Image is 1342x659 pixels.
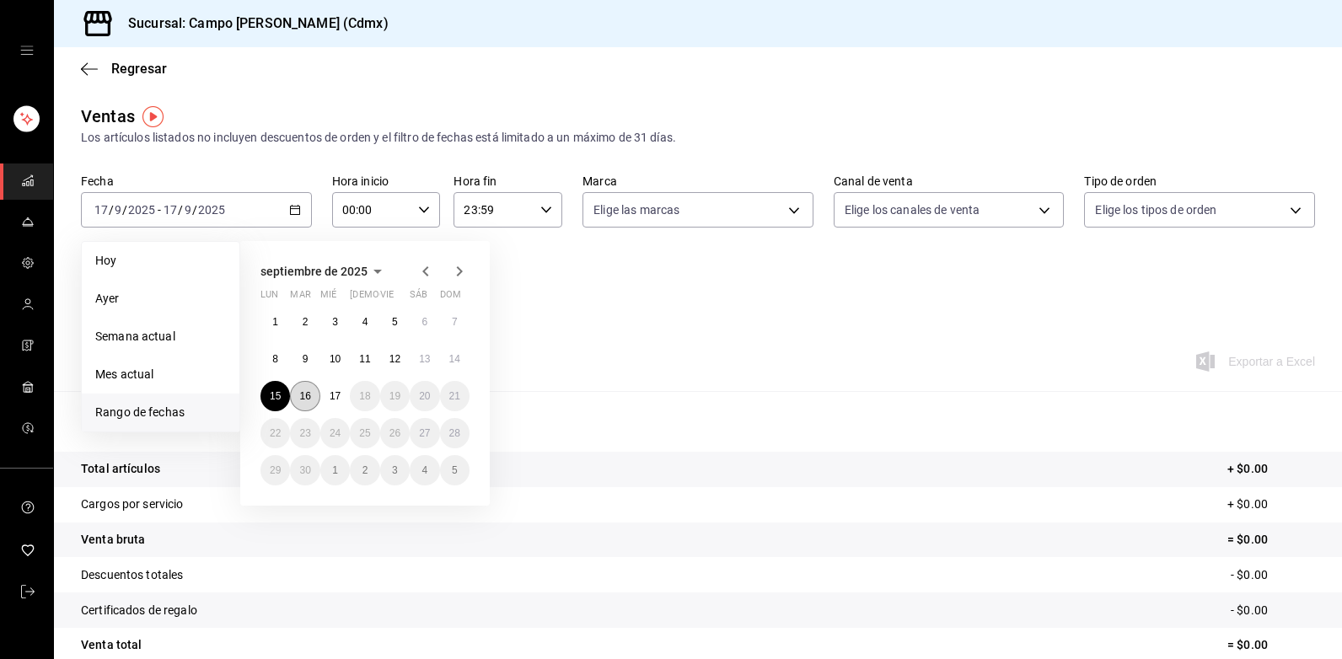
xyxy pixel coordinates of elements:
abbr: jueves [350,289,449,307]
abbr: lunes [260,289,278,307]
abbr: 26 de septiembre de 2025 [389,427,400,439]
span: / [192,203,197,217]
button: 19 de septiembre de 2025 [380,381,410,411]
label: Fecha [81,175,312,187]
span: Rango de fechas [95,404,226,421]
button: 29 de septiembre de 2025 [260,455,290,485]
span: Elige los tipos de orden [1095,201,1216,218]
p: + $0.00 [1227,460,1315,478]
abbr: 6 de septiembre de 2025 [421,316,427,328]
button: 25 de septiembre de 2025 [350,418,379,448]
span: Regresar [111,61,167,77]
label: Tipo de orden [1084,175,1315,187]
button: 15 de septiembre de 2025 [260,381,290,411]
abbr: 1 de septiembre de 2025 [272,316,278,328]
abbr: 1 de octubre de 2025 [332,464,338,476]
abbr: martes [290,289,310,307]
abbr: 5 de septiembre de 2025 [392,316,398,328]
span: Hoy [95,252,226,270]
abbr: 23 de septiembre de 2025 [299,427,310,439]
button: 2 de septiembre de 2025 [290,307,319,337]
p: Cargos por servicio [81,496,184,513]
abbr: viernes [380,289,394,307]
button: 3 de octubre de 2025 [380,455,410,485]
abbr: 4 de septiembre de 2025 [362,316,368,328]
button: 8 de septiembre de 2025 [260,344,290,374]
button: 1 de octubre de 2025 [320,455,350,485]
button: 3 de septiembre de 2025 [320,307,350,337]
span: / [122,203,127,217]
abbr: 13 de septiembre de 2025 [419,353,430,365]
button: septiembre de 2025 [260,261,388,281]
input: -- [163,203,178,217]
input: -- [184,203,192,217]
button: 7 de septiembre de 2025 [440,307,470,337]
button: 5 de septiembre de 2025 [380,307,410,337]
abbr: 3 de octubre de 2025 [392,464,398,476]
button: 12 de septiembre de 2025 [380,344,410,374]
abbr: 2 de septiembre de 2025 [303,316,309,328]
abbr: 17 de septiembre de 2025 [330,390,341,402]
button: 1 de septiembre de 2025 [260,307,290,337]
button: 5 de octubre de 2025 [440,455,470,485]
abbr: 14 de septiembre de 2025 [449,353,460,365]
abbr: 18 de septiembre de 2025 [359,390,370,402]
abbr: domingo [440,289,461,307]
button: 11 de septiembre de 2025 [350,344,379,374]
button: 2 de octubre de 2025 [350,455,379,485]
abbr: 24 de septiembre de 2025 [330,427,341,439]
abbr: 8 de septiembre de 2025 [272,353,278,365]
span: Semana actual [95,328,226,346]
abbr: miércoles [320,289,336,307]
button: 14 de septiembre de 2025 [440,344,470,374]
p: Venta bruta [81,531,145,549]
abbr: 11 de septiembre de 2025 [359,353,370,365]
input: -- [94,203,109,217]
abbr: 7 de septiembre de 2025 [452,316,458,328]
button: 6 de septiembre de 2025 [410,307,439,337]
img: Tooltip marker [142,106,164,127]
abbr: 22 de septiembre de 2025 [270,427,281,439]
input: ---- [127,203,156,217]
button: 23 de septiembre de 2025 [290,418,319,448]
abbr: 15 de septiembre de 2025 [270,390,281,402]
p: + $0.00 [1227,496,1315,513]
abbr: 10 de septiembre de 2025 [330,353,341,365]
button: 24 de septiembre de 2025 [320,418,350,448]
abbr: 25 de septiembre de 2025 [359,427,370,439]
button: 21 de septiembre de 2025 [440,381,470,411]
button: 10 de septiembre de 2025 [320,344,350,374]
button: 20 de septiembre de 2025 [410,381,439,411]
button: 22 de septiembre de 2025 [260,418,290,448]
h3: Sucursal: Campo [PERSON_NAME] (Cdmx) [115,13,389,34]
p: Certificados de regalo [81,602,197,619]
span: - [158,203,161,217]
abbr: 20 de septiembre de 2025 [419,390,430,402]
p: - $0.00 [1231,566,1315,584]
button: 4 de septiembre de 2025 [350,307,379,337]
label: Canal de venta [834,175,1065,187]
label: Hora fin [454,175,562,187]
button: open drawer [20,44,34,57]
div: Ventas [81,104,135,129]
p: Venta total [81,636,142,654]
span: Elige las marcas [593,201,679,218]
abbr: 12 de septiembre de 2025 [389,353,400,365]
button: 27 de septiembre de 2025 [410,418,439,448]
button: 17 de septiembre de 2025 [320,381,350,411]
abbr: 16 de septiembre de 2025 [299,390,310,402]
button: 28 de septiembre de 2025 [440,418,470,448]
span: Mes actual [95,366,226,383]
abbr: 28 de septiembre de 2025 [449,427,460,439]
abbr: 5 de octubre de 2025 [452,464,458,476]
button: 16 de septiembre de 2025 [290,381,319,411]
abbr: 4 de octubre de 2025 [421,464,427,476]
button: 13 de septiembre de 2025 [410,344,439,374]
p: Total artículos [81,460,160,478]
button: Regresar [81,61,167,77]
p: - $0.00 [1231,602,1315,619]
label: Hora inicio [332,175,441,187]
span: septiembre de 2025 [260,265,368,278]
span: Ayer [95,290,226,308]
